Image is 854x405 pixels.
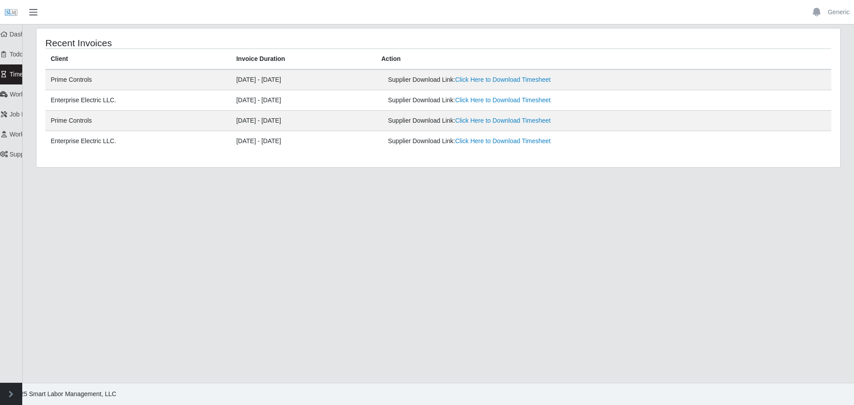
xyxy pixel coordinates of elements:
[231,111,376,131] td: [DATE] - [DATE]
[7,390,116,397] span: © 2025 Smart Labor Management, LLC
[455,137,551,144] a: Click Here to Download Timesheet
[45,69,231,90] td: Prime Controls
[388,96,671,105] div: Supplier Download Link:
[10,31,40,38] span: Dashboard
[231,49,376,70] th: Invoice Duration
[231,131,376,152] td: [DATE] - [DATE]
[10,91,63,98] span: Worker Timesheets
[45,131,231,152] td: Enterprise Electric LLC.
[455,76,551,83] a: Click Here to Download Timesheet
[10,51,23,58] span: Todo
[231,69,376,90] td: [DATE] - [DATE]
[45,90,231,111] td: Enterprise Electric LLC.
[10,151,57,158] span: Supplier Settings
[388,136,671,146] div: Supplier Download Link:
[10,71,42,78] span: Timesheets
[388,116,671,125] div: Supplier Download Link:
[828,8,850,17] a: Generic
[10,111,48,118] span: Job Requests
[388,75,671,84] div: Supplier Download Link:
[455,117,551,124] a: Click Here to Download Timesheet
[455,96,551,104] a: Click Here to Download Timesheet
[376,49,831,70] th: Action
[45,111,231,131] td: Prime Controls
[10,131,33,138] span: Workers
[45,37,365,48] h4: Recent Invoices
[45,49,231,70] th: Client
[231,90,376,111] td: [DATE] - [DATE]
[4,6,18,19] img: SLM Logo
